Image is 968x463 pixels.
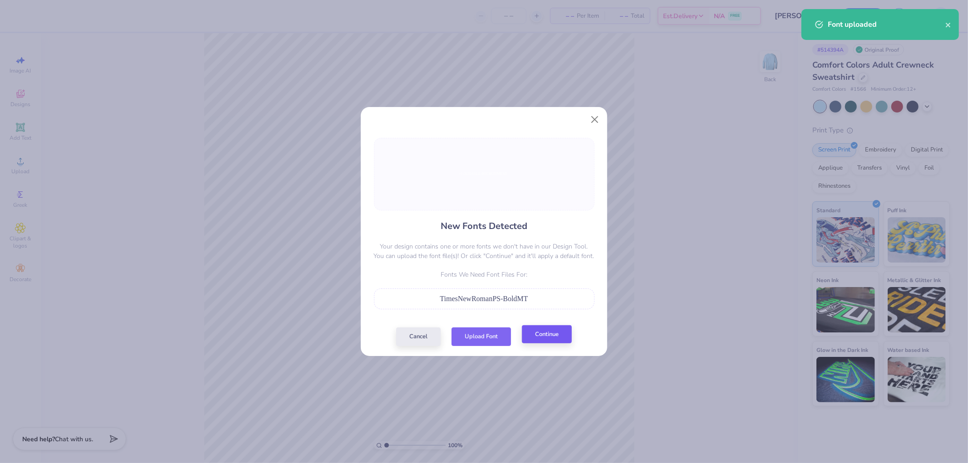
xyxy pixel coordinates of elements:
[441,219,527,233] h4: New Fonts Detected
[522,325,572,344] button: Continue
[374,270,595,279] p: Fonts We Need Font Files For:
[440,295,528,302] span: TimesNewRomanPS-BoldMT
[828,19,945,30] div: Font uploaded
[374,242,595,261] p: Your design contains one or more fonts we don't have in our Design Tool. You can upload the font ...
[586,111,604,128] button: Close
[396,327,441,346] button: Cancel
[945,19,952,30] button: close
[452,327,511,346] button: Upload Font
